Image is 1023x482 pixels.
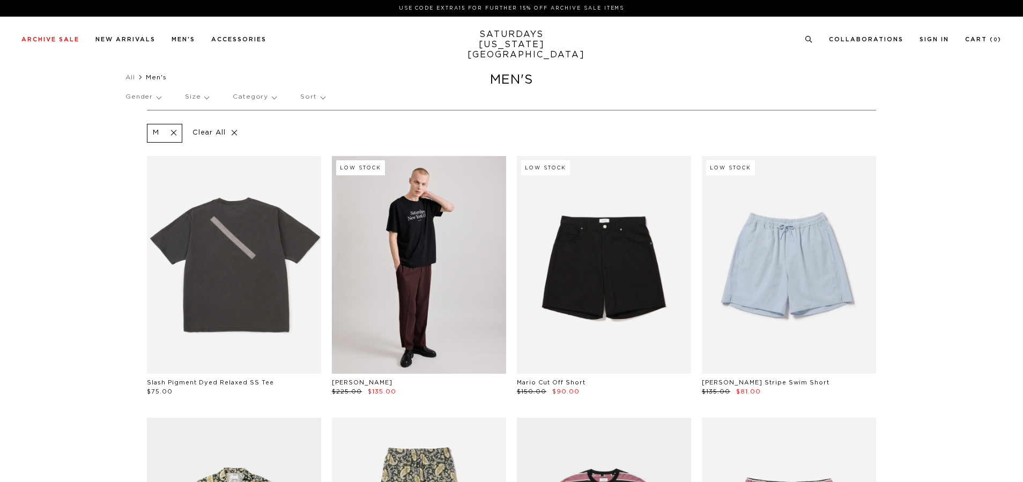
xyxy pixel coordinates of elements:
small: 0 [994,38,998,42]
p: Gender [125,85,161,109]
a: All [125,74,135,80]
span: $135.00 [702,389,730,395]
span: $90.00 [552,389,580,395]
a: Mario Cut Off Short [517,380,585,385]
div: Low Stock [336,160,385,175]
div: Low Stock [706,160,755,175]
p: Size [185,85,209,109]
p: M [153,129,159,138]
p: Clear All [188,124,243,143]
a: New Arrivals [95,36,155,42]
a: Archive Sale [21,36,79,42]
p: Sort [300,85,324,109]
p: Use Code EXTRA15 for Further 15% Off Archive Sale Items [26,4,997,12]
div: Low Stock [521,160,570,175]
span: $135.00 [368,389,396,395]
a: Collaborations [829,36,903,42]
span: $150.00 [517,389,546,395]
a: Sign In [920,36,949,42]
span: $75.00 [147,389,173,395]
span: Men's [146,74,167,80]
span: $81.00 [736,389,761,395]
p: Category [233,85,276,109]
a: [PERSON_NAME] Stripe Swim Short [702,380,829,385]
a: Slash Pigment Dyed Relaxed SS Tee [147,380,274,385]
a: [PERSON_NAME] [332,380,392,385]
a: SATURDAYS[US_STATE][GEOGRAPHIC_DATA] [468,29,556,60]
span: $225.00 [332,389,362,395]
a: Men's [172,36,195,42]
a: Cart (0) [965,36,1002,42]
a: Accessories [211,36,266,42]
